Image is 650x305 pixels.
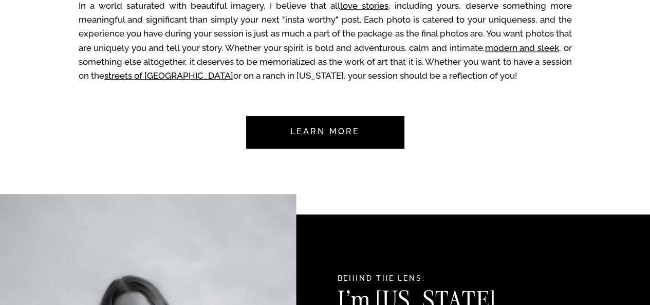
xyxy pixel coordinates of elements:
a: love stories [340,1,388,11]
h2: Behind the Lens: [338,274,556,285]
a: Learn more [277,116,374,149]
a: streets of [GEOGRAPHIC_DATA] [104,70,233,81]
a: modern and sleek [485,43,559,53]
